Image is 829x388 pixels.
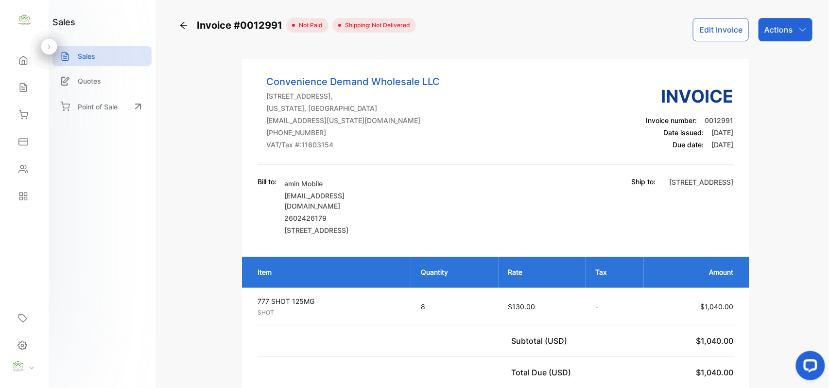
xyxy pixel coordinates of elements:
[52,16,75,29] h1: sales
[511,335,571,347] p: Subtotal (USD)
[646,83,734,109] h3: Invoice
[284,226,348,234] span: [STREET_ADDRESS]
[701,302,734,311] span: $1,040.00
[52,46,152,66] a: Sales
[673,141,704,149] span: Due date:
[78,51,95,61] p: Sales
[508,267,576,277] p: Rate
[712,128,734,137] span: [DATE]
[197,18,286,33] span: Invoice #0012991
[341,21,410,30] span: Shipping: Not Delivered
[764,24,793,35] p: Actions
[595,267,634,277] p: Tax
[759,18,812,41] button: Actions
[705,116,734,124] span: 0012991
[266,74,440,89] p: Convenience Demand Wholesale LLC
[664,128,704,137] span: Date issued:
[421,267,488,277] p: Quantity
[258,176,276,187] p: Bill to:
[266,103,440,113] p: [US_STATE], [GEOGRAPHIC_DATA]
[17,13,32,27] img: logo
[508,302,535,311] span: $130.00
[52,96,152,117] a: Point of Sale
[696,336,734,346] span: $1,040.00
[258,308,403,317] p: SHOT
[11,359,25,374] img: profile
[284,213,396,223] p: 2602426179
[421,301,488,312] p: 8
[788,347,829,388] iframe: LiveChat chat widget
[670,178,734,186] span: [STREET_ADDRESS]
[266,115,440,125] p: [EMAIL_ADDRESS][US_STATE][DOMAIN_NAME]
[646,116,697,124] span: Invoice number:
[654,267,734,277] p: Amount
[266,127,440,138] p: [PHONE_NUMBER]
[595,301,634,312] p: -
[511,367,575,378] p: Total Due (USD)
[52,71,152,91] a: Quotes
[78,102,118,112] p: Point of Sale
[295,21,323,30] span: not paid
[78,76,101,86] p: Quotes
[632,176,656,187] p: Ship to:
[693,18,749,41] button: Edit Invoice
[258,296,403,306] p: 777 SHOT 125MG
[284,178,396,189] p: amin Mobile
[712,141,734,149] span: [DATE]
[266,91,440,101] p: [STREET_ADDRESS],
[696,368,734,377] span: $1,040.00
[284,191,396,211] p: [EMAIL_ADDRESS][DOMAIN_NAME]
[266,140,440,150] p: VAT/Tax #: 11603154
[258,267,401,277] p: Item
